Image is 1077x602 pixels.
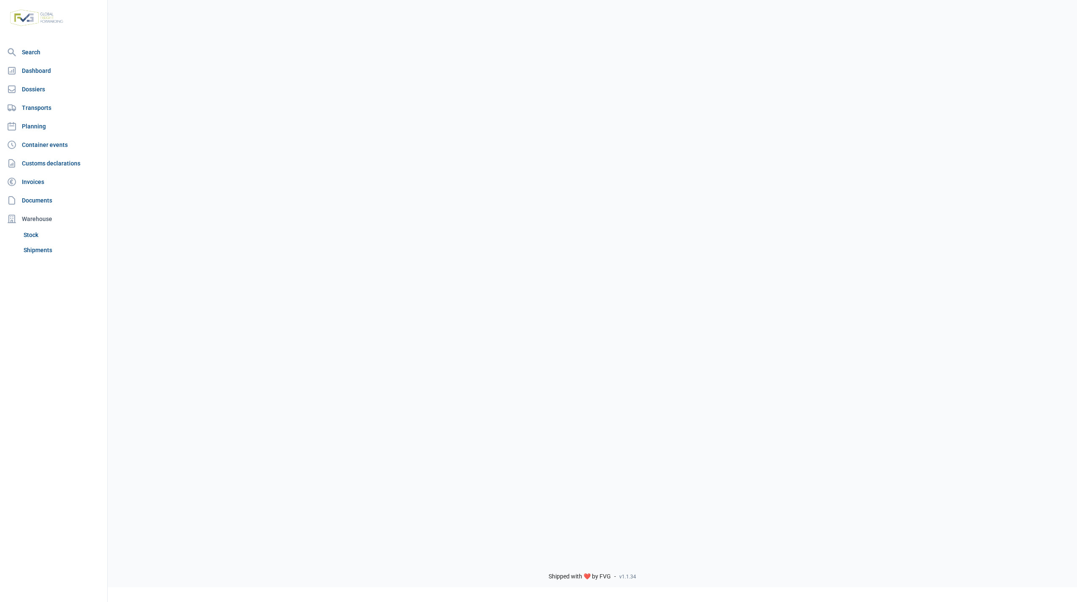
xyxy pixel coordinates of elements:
a: Shipments [20,242,104,258]
span: Shipped with ❤️ by FVG [549,573,611,581]
a: Dashboard [3,62,104,79]
a: Search [3,44,104,61]
a: Dossiers [3,81,104,98]
a: Invoices [3,173,104,190]
div: Warehouse [3,210,104,227]
a: Customs declarations [3,155,104,172]
a: Planning [3,118,104,135]
span: v1.1.34 [619,573,636,580]
a: Container events [3,136,104,153]
span: - [614,573,616,581]
a: Transports [3,99,104,116]
img: FVG - Global freight forwarding [7,6,66,29]
a: Stock [20,227,104,242]
a: Documents [3,192,104,209]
